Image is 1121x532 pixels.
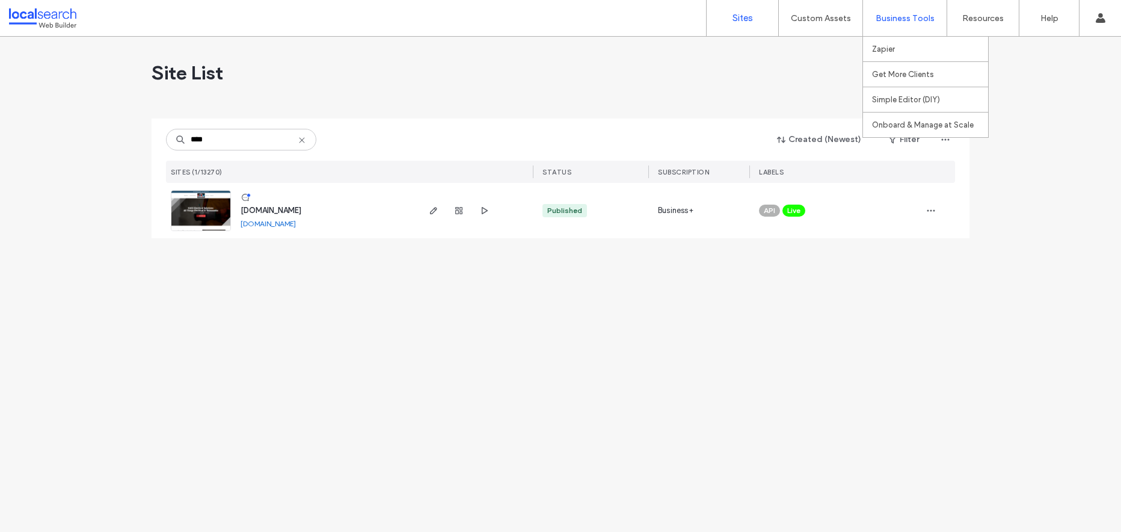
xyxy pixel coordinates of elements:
[1040,13,1058,23] label: Help
[759,168,784,176] span: LABELS
[241,206,301,215] a: [DOMAIN_NAME]
[171,168,223,176] span: SITES (1/13270)
[542,168,571,176] span: STATUS
[791,13,851,23] label: Custom Assets
[658,205,693,217] span: Business+
[872,87,988,112] a: Simple Editor (DIY)
[28,8,52,19] span: Help
[241,219,296,228] a: [DOMAIN_NAME]
[787,205,800,216] span: Live
[764,205,775,216] span: API
[872,95,940,104] label: Simple Editor (DIY)
[152,61,223,85] span: Site List
[872,62,988,87] a: Get More Clients
[872,70,934,79] label: Get More Clients
[872,37,988,61] a: Zapier
[872,45,895,54] label: Zapier
[547,205,582,216] div: Published
[872,113,988,137] a: Onboard & Manage at Scale
[732,13,753,23] label: Sites
[767,130,872,149] button: Created (Newest)
[877,130,931,149] button: Filter
[876,13,935,23] label: Business Tools
[962,13,1004,23] label: Resources
[658,168,709,176] span: Subscription
[872,120,974,129] label: Onboard & Manage at Scale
